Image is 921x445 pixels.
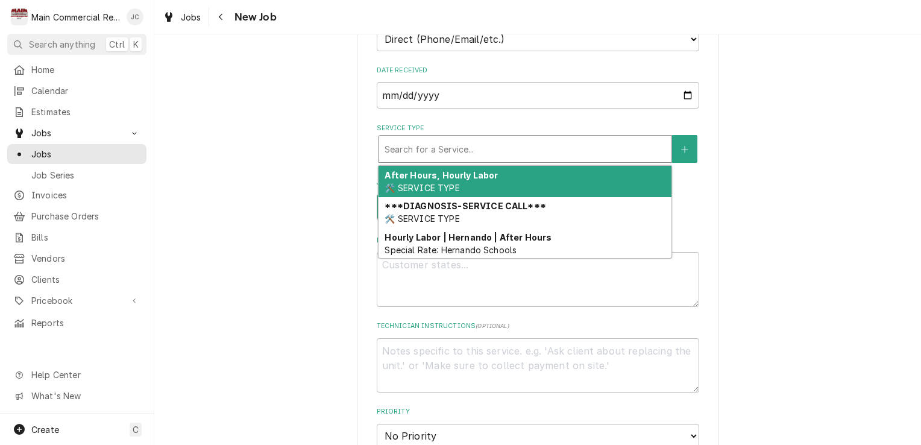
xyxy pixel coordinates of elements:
[7,248,146,268] a: Vendors
[7,102,146,122] a: Estimates
[377,321,699,331] label: Technician Instructions
[7,165,146,185] a: Job Series
[31,294,122,307] span: Pricebook
[31,11,120,24] div: Main Commercial Refrigeration Service
[109,38,125,51] span: Ctrl
[385,245,517,255] span: Special Rate: Hernando Schools
[681,145,688,154] svg: Create New Service
[31,368,139,381] span: Help Center
[385,232,552,242] strong: Hourly Labor | Hernando | After Hours
[31,63,140,76] span: Home
[31,317,140,329] span: Reports
[7,81,146,101] a: Calendar
[7,291,146,311] a: Go to Pricebook
[377,124,699,163] div: Service Type
[7,144,146,164] a: Jobs
[7,313,146,333] a: Reports
[31,231,140,244] span: Bills
[7,206,146,226] a: Purchase Orders
[377,66,699,75] label: Date Received
[7,34,146,55] button: Search anythingCtrlK
[377,124,699,133] label: Service Type
[127,8,143,25] div: Jan Costello's Avatar
[158,7,206,27] a: Jobs
[31,424,59,435] span: Create
[31,189,140,201] span: Invoices
[7,227,146,247] a: Bills
[31,148,140,160] span: Jobs
[377,178,699,221] div: Job Type
[133,423,139,436] span: C
[31,210,140,222] span: Purchase Orders
[377,407,699,417] label: Priority
[377,236,699,245] label: Reason For Call
[181,11,201,24] span: Jobs
[11,8,28,25] div: Main Commercial Refrigeration Service's Avatar
[385,183,459,193] span: 🛠️ SERVICE TYPE
[377,178,699,188] label: Job Type
[377,321,699,393] div: Technician Instructions
[212,7,231,27] button: Navigate back
[7,365,146,385] a: Go to Help Center
[672,135,697,163] button: Create New Service
[7,270,146,289] a: Clients
[31,273,140,286] span: Clients
[231,9,277,25] span: New Job
[31,84,140,97] span: Calendar
[377,66,699,109] div: Date Received
[476,323,509,329] span: ( optional )
[11,8,28,25] div: M
[7,123,146,143] a: Go to Jobs
[31,252,140,265] span: Vendors
[127,8,143,25] div: JC
[31,106,140,118] span: Estimates
[133,38,139,51] span: K
[377,236,699,307] div: Reason For Call
[385,170,498,180] strong: After Hours, Hourly Labor
[385,213,459,224] span: 🛠️ SERVICE TYPE
[29,38,95,51] span: Search anything
[377,82,699,109] input: yyyy-mm-dd
[7,386,146,406] a: Go to What's New
[31,127,122,139] span: Jobs
[7,185,146,205] a: Invoices
[31,169,140,181] span: Job Series
[31,390,139,402] span: What's New
[7,60,146,80] a: Home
